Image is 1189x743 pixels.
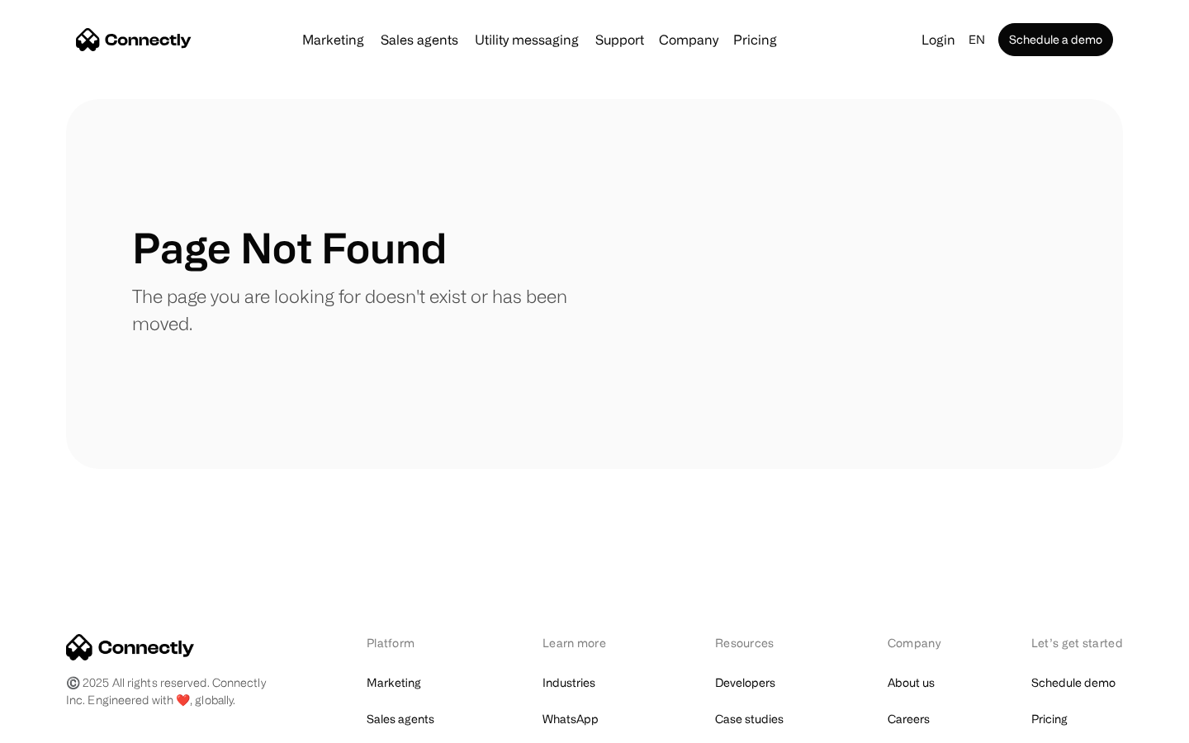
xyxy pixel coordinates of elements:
[296,33,371,46] a: Marketing
[132,223,447,272] h1: Page Not Found
[367,634,457,651] div: Platform
[727,33,784,46] a: Pricing
[468,33,585,46] a: Utility messaging
[132,282,594,337] p: The page you are looking for doesn't exist or has been moved.
[888,634,945,651] div: Company
[542,671,595,694] a: Industries
[367,671,421,694] a: Marketing
[888,671,935,694] a: About us
[17,712,99,737] aside: Language selected: English
[715,634,802,651] div: Resources
[1031,634,1123,651] div: Let’s get started
[374,33,465,46] a: Sales agents
[969,28,985,51] div: en
[715,708,784,731] a: Case studies
[542,634,629,651] div: Learn more
[589,33,651,46] a: Support
[715,671,775,694] a: Developers
[659,28,718,51] div: Company
[33,714,99,737] ul: Language list
[542,708,599,731] a: WhatsApp
[367,708,434,731] a: Sales agents
[888,708,930,731] a: Careers
[1031,708,1068,731] a: Pricing
[915,28,962,51] a: Login
[998,23,1113,56] a: Schedule a demo
[1031,671,1116,694] a: Schedule demo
